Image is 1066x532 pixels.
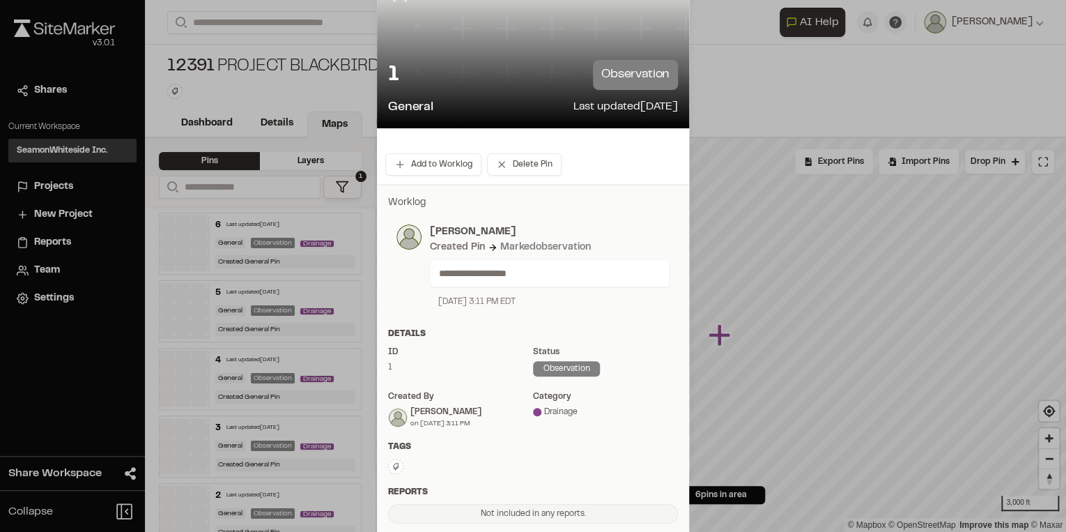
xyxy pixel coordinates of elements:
div: ID [388,346,533,358]
button: Delete Pin [487,153,562,176]
div: Marked observation [500,240,591,255]
div: Reports [388,486,678,499]
div: Created by [388,390,533,403]
div: Status [533,346,678,358]
p: Worklog [388,195,678,211]
img: photo [396,225,422,250]
button: Edit Tags [388,459,403,474]
div: Details [388,328,678,340]
div: 1 [388,361,533,374]
p: [PERSON_NAME] [430,225,670,240]
div: Drainage [533,406,678,418]
div: on [DATE] 3:11 PM [410,418,481,429]
img: Melissa Liller [389,409,407,427]
div: observation [533,361,600,377]
div: Tags [388,441,678,453]
div: Created Pin [430,240,485,255]
div: [PERSON_NAME] [410,406,481,418]
div: Not included in any reports. [388,504,678,524]
div: [DATE] 3:11 PM EDT [438,296,516,308]
div: category [533,390,678,403]
button: Add to Worklog [385,153,481,176]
